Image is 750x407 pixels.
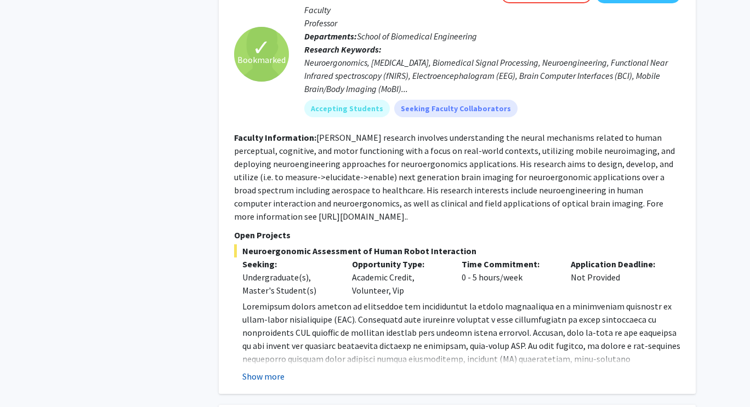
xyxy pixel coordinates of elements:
[234,132,675,222] fg-read-more: [PERSON_NAME] research involves understanding the neural mechanisms related to human perceptual, ...
[352,257,445,271] p: Opportunity Type:
[357,31,477,42] span: School of Biomedical Engineering
[242,370,285,383] button: Show more
[237,53,286,66] span: Bookmarked
[562,257,672,297] div: Not Provided
[394,100,518,117] mat-chip: Seeking Faculty Collaborators
[252,42,271,53] span: ✓
[304,56,680,95] div: Neuroergonomics, [MEDICAL_DATA], Biomedical Signal Processing, Neuroengineering, Functional Near ...
[453,257,563,297] div: 0 - 5 hours/week
[304,16,680,30] p: Professor
[462,257,555,271] p: Time Commitment:
[304,100,390,117] mat-chip: Accepting Students
[304,31,357,42] b: Departments:
[242,257,336,271] p: Seeking:
[234,244,680,257] span: Neuroergonomic Assessment of Human Robot Interaction
[344,257,453,297] div: Academic Credit, Volunteer, Vip
[242,271,336,297] div: Undergraduate(s), Master's Student(s)
[8,358,47,399] iframe: Chat
[304,44,382,55] b: Research Keywords:
[304,3,680,16] p: Faculty
[234,132,316,143] b: Faculty Information:
[571,257,664,271] p: Application Deadline:
[234,228,680,242] p: Open Projects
